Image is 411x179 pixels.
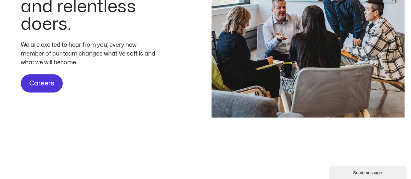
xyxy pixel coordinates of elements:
[328,165,408,179] iframe: chat widget
[21,41,157,67] div: We are excited to hear from you; every new member of our team changes what Velsoft is and what we...
[29,78,54,89] span: Careers
[21,74,63,93] a: Careers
